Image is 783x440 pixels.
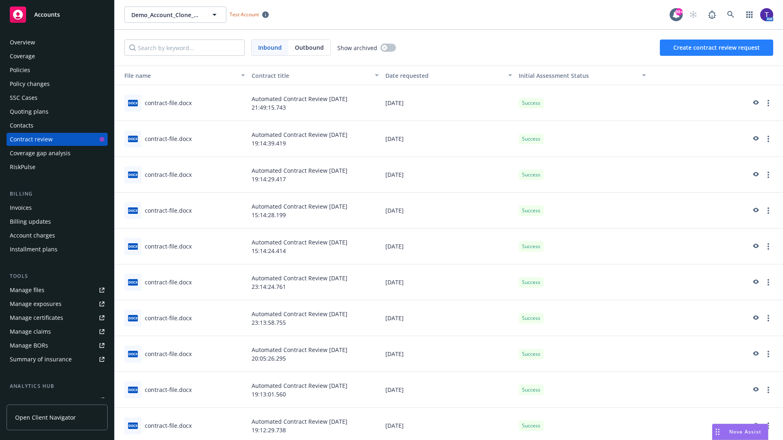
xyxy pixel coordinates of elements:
[7,325,108,338] a: Manage claims
[763,170,773,180] a: more
[763,349,773,359] a: more
[519,72,589,79] span: Initial Assessment Status
[15,413,76,422] span: Open Client Navigator
[145,134,192,143] div: contract-file.docx
[7,311,108,324] a: Manage certificates
[760,8,773,21] img: photo
[750,134,760,144] a: preview
[145,242,192,251] div: contract-file.docx
[10,50,35,63] div: Coverage
[226,10,272,19] span: Test Account
[763,313,773,323] a: more
[382,66,516,85] button: Date requested
[763,206,773,216] a: more
[7,91,108,104] a: SSC Cases
[10,201,32,214] div: Invoices
[750,242,760,251] a: preview
[288,40,330,55] span: Outbound
[10,77,50,90] div: Policy changes
[7,3,108,26] a: Accounts
[7,105,108,118] a: Quoting plans
[337,44,377,52] span: Show archived
[7,161,108,174] a: RiskPulse
[763,134,773,144] a: more
[522,135,540,143] span: Success
[7,394,108,407] a: Loss summary generator
[741,7,758,23] a: Switch app
[10,215,51,228] div: Billing updates
[763,421,773,431] a: more
[712,424,723,440] div: Drag to move
[522,207,540,214] span: Success
[145,170,192,179] div: contract-file.docx
[128,172,138,178] span: docx
[382,300,516,336] div: [DATE]
[128,136,138,142] span: docx
[10,105,49,118] div: Quoting plans
[7,201,108,214] a: Invoices
[128,243,138,249] span: docx
[382,336,516,372] div: [DATE]
[10,64,30,77] div: Policies
[7,243,108,256] a: Installment plans
[10,243,58,256] div: Installment plans
[704,7,720,23] a: Report a Bug
[519,71,637,80] div: Toggle SortBy
[7,215,108,228] a: Billing updates
[382,264,516,300] div: [DATE]
[10,147,71,160] div: Coverage gap analysis
[7,147,108,160] a: Coverage gap analysis
[128,387,138,393] span: docx
[128,422,138,429] span: docx
[248,229,382,264] div: Automated Contract Review [DATE] 15:14:24.414
[248,66,382,85] button: Contract title
[124,40,245,56] input: Search by keyword...
[295,43,324,52] span: Outbound
[7,190,108,198] div: Billing
[7,229,108,242] a: Account charges
[382,193,516,229] div: [DATE]
[10,311,63,324] div: Manage certificates
[10,229,55,242] div: Account charges
[248,372,382,408] div: Automated Contract Review [DATE] 19:13:01.560
[7,297,108,310] a: Manage exposures
[385,71,504,80] div: Date requested
[382,157,516,193] div: [DATE]
[7,50,108,63] a: Coverage
[124,7,226,23] button: Demo_Account_Clone_QA_CR_Tests_Prospect
[10,339,48,352] div: Manage BORs
[7,353,108,366] a: Summary of insurance
[34,11,60,18] span: Accounts
[522,243,540,250] span: Success
[10,161,35,174] div: RiskPulse
[522,279,540,286] span: Success
[10,297,62,310] div: Manage exposures
[10,325,51,338] div: Manage claims
[763,242,773,251] a: more
[750,170,760,180] a: preview
[118,71,236,80] div: File name
[750,206,760,216] a: preview
[723,7,739,23] a: Search
[763,277,773,287] a: more
[382,229,516,264] div: [DATE]
[660,40,773,56] button: Create contract review request
[750,277,760,287] a: preview
[128,207,138,213] span: docx
[10,394,77,407] div: Loss summary generator
[7,339,108,352] a: Manage BORs
[248,193,382,229] div: Automated Contract Review [DATE] 15:14:28.199
[128,100,138,106] span: docx
[7,77,108,90] a: Policy changes
[750,313,760,323] a: preview
[248,300,382,336] div: Automated Contract Review [DATE] 23:13:58.755
[248,264,382,300] div: Automated Contract Review [DATE] 23:14:24.761
[10,353,72,366] div: Summary of insurance
[522,315,540,322] span: Success
[10,36,35,49] div: Overview
[750,385,760,395] a: preview
[382,372,516,408] div: [DATE]
[145,278,192,286] div: contract-file.docx
[763,98,773,108] a: more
